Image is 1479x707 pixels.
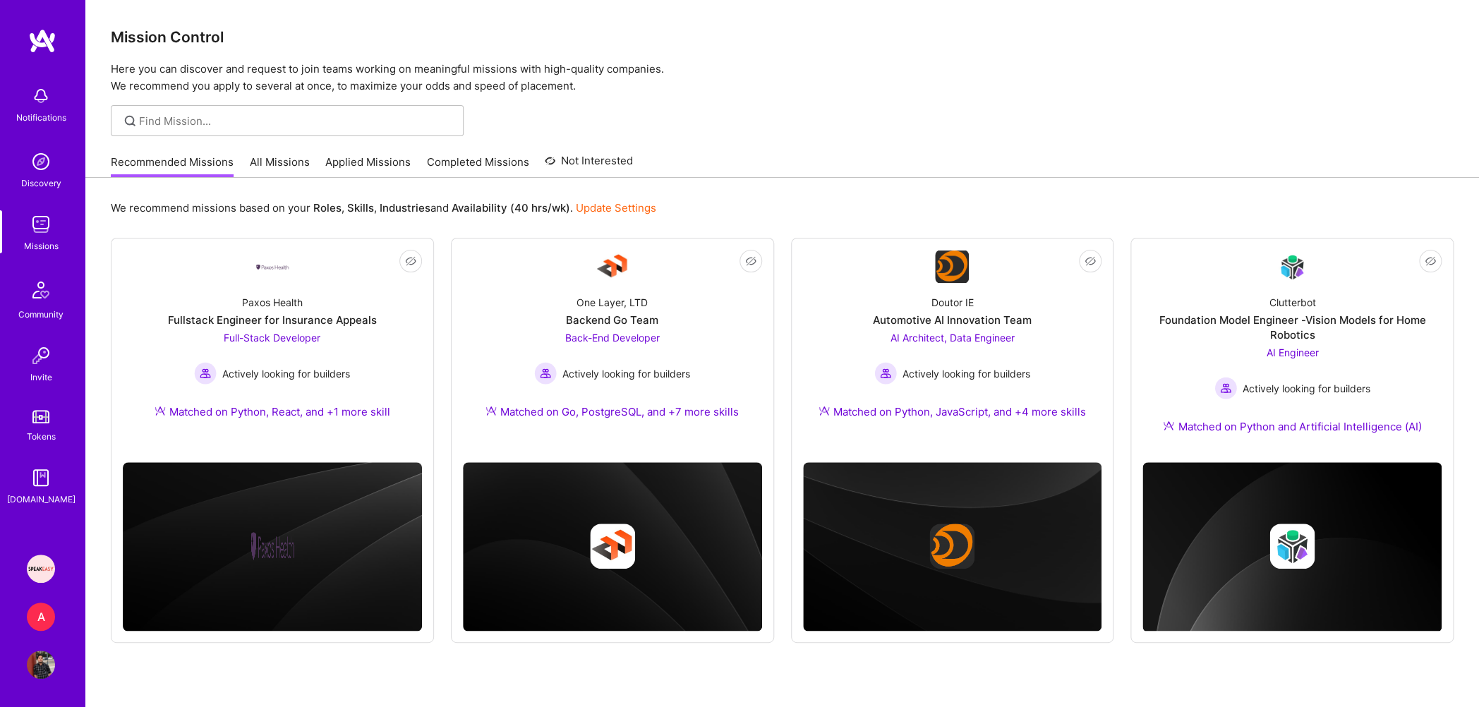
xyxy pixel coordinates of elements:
img: Company Logo [596,250,629,284]
span: Actively looking for builders [1243,381,1370,396]
img: Actively looking for builders [1214,377,1237,399]
div: Matched on Go, PostgreSQL, and +7 more skills [485,404,739,419]
span: Full-Stack Developer [224,332,320,344]
span: AI Architect, Data Engineer [890,332,1014,344]
img: Speakeasy: Software Engineer to help Customers write custom functions [27,555,55,583]
img: Company logo [250,524,295,569]
div: Matched on Python and Artificial Intelligence (AI) [1163,419,1421,434]
span: Back-End Developer [565,332,660,344]
div: Notifications [16,110,66,125]
a: Recommended Missions [111,155,234,178]
i: icon SearchGrey [122,113,138,129]
a: All Missions [250,155,310,178]
a: Company LogoPaxos HealthFullstack Engineer for Insurance AppealsFull-Stack Developer Actively loo... [123,250,422,436]
a: Not Interested [545,152,633,178]
div: Invite [30,370,52,385]
img: Ateam Purple Icon [1163,420,1174,431]
img: guide book [27,464,55,492]
img: cover [463,462,762,632]
img: Company logo [929,524,974,569]
a: Company LogoOne Layer, LTDBackend Go TeamBack-End Developer Actively looking for buildersActively... [463,250,762,436]
p: Here you can discover and request to join teams working on meaningful missions with high-quality ... [111,61,1454,95]
img: Company Logo [255,263,289,271]
b: Availability (40 hrs/wk) [452,201,570,214]
img: Community [24,273,58,307]
span: AI Engineer [1266,346,1318,358]
b: Roles [313,201,342,214]
div: Fullstack Engineer for Insurance Appeals [168,313,377,327]
img: Company Logo [1275,250,1309,284]
a: Speakeasy: Software Engineer to help Customers write custom functions [23,555,59,583]
div: One Layer, LTD [576,295,648,310]
img: cover [803,462,1102,632]
a: Update Settings [576,201,656,214]
div: Clutterbot [1269,295,1315,310]
h3: Mission Control [111,28,1454,46]
img: User Avatar [27,651,55,679]
img: Invite [27,342,55,370]
b: Industries [380,201,430,214]
img: cover [1142,462,1442,632]
div: A [27,603,55,631]
a: Company LogoDoutor IEAutomotive AI Innovation TeamAI Architect, Data Engineer Actively looking fo... [803,250,1102,436]
i: icon EyeClosed [1425,255,1436,267]
i: icon EyeClosed [745,255,756,267]
div: Matched on Python, JavaScript, and +4 more skills [819,404,1086,419]
a: Company LogoClutterbotFoundation Model Engineer -Vision Models for Home RoboticsAI Engineer Activ... [1142,250,1442,451]
div: Doutor IE [931,295,973,310]
img: teamwork [27,210,55,238]
div: Foundation Model Engineer -Vision Models for Home Robotics [1142,313,1442,342]
input: Find Mission... [139,114,453,128]
img: Ateam Purple Icon [485,405,497,416]
span: Actively looking for builders [903,366,1030,381]
img: Actively looking for builders [874,362,897,385]
img: Ateam Purple Icon [819,405,830,416]
img: bell [27,82,55,110]
div: [DOMAIN_NAME] [7,492,76,507]
div: Discovery [21,176,61,191]
img: logo [28,28,56,54]
img: tokens [32,410,49,423]
img: Actively looking for builders [194,362,217,385]
img: Company Logo [935,250,969,283]
div: Community [18,307,64,322]
div: Paxos Health [242,295,303,310]
b: Skills [347,201,374,214]
a: A [23,603,59,631]
div: Tokens [27,429,56,444]
a: Applied Missions [325,155,411,178]
a: Completed Missions [427,155,529,178]
p: We recommend missions based on your , , and . [111,200,656,215]
img: discovery [27,147,55,176]
div: Automotive AI Innovation Team [873,313,1032,327]
img: cover [123,462,422,632]
img: Ateam Purple Icon [155,405,166,416]
div: Matched on Python, React, and +1 more skill [155,404,390,419]
img: Company logo [590,524,635,569]
span: Actively looking for builders [222,366,350,381]
i: icon EyeClosed [405,255,416,267]
a: User Avatar [23,651,59,679]
div: Backend Go Team [566,313,658,327]
div: Missions [24,238,59,253]
i: icon EyeClosed [1085,255,1096,267]
span: Actively looking for builders [562,366,690,381]
img: Actively looking for builders [534,362,557,385]
img: Company logo [1269,524,1315,569]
